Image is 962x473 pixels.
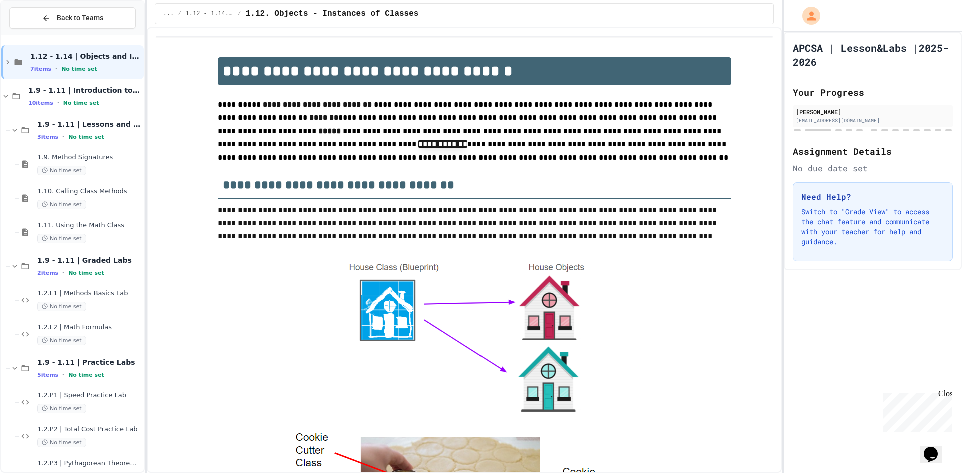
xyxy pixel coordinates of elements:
[28,100,53,106] span: 10 items
[920,433,952,463] iframe: chat widget
[57,99,59,107] span: •
[63,100,99,106] span: No time set
[37,438,86,447] span: No time set
[163,10,174,18] span: ...
[793,162,953,174] div: No due date set
[30,66,51,72] span: 7 items
[37,120,142,129] span: 1.9 - 1.11 | Lessons and Notes
[62,269,64,277] span: •
[37,372,58,378] span: 5 items
[37,256,142,265] span: 1.9 - 1.11 | Graded Labs
[37,221,142,230] span: 1.11. Using the Math Class
[37,166,86,175] span: No time set
[30,52,142,61] span: 1.12 - 1.14 | Objects and Instances of Classes
[55,65,57,73] span: •
[37,358,142,367] span: 1.9 - 1.11 | Practice Labs
[37,134,58,140] span: 3 items
[801,207,944,247] p: Switch to "Grade View" to access the chat feature and communicate with your teacher for help and ...
[793,41,953,69] h1: APCSA | Lesson&Labs |2025-2026
[68,134,104,140] span: No time set
[57,13,103,23] span: Back to Teams
[796,117,950,124] div: [EMAIL_ADDRESS][DOMAIN_NAME]
[792,4,823,27] div: My Account
[37,391,142,400] span: 1.2.P1 | Speed Practice Lab
[37,289,142,298] span: 1.2.L1 | Methods Basics Lab
[37,425,142,434] span: 1.2.P2 | Total Cost Practice Lab
[37,270,58,276] span: 2 items
[178,10,181,18] span: /
[246,8,419,20] span: 1.12. Objects - Instances of Classes
[793,144,953,158] h2: Assignment Details
[37,302,86,311] span: No time set
[793,85,953,99] h2: Your Progress
[37,153,142,162] span: 1.9. Method Signatures
[801,191,944,203] h3: Need Help?
[186,10,234,18] span: 1.12 - 1.14. | Lessons and Notes
[37,200,86,209] span: No time set
[37,336,86,345] span: No time set
[61,66,97,72] span: No time set
[68,270,104,276] span: No time set
[37,404,86,413] span: No time set
[28,86,142,95] span: 1.9 - 1.11 | Introduction to Methods
[37,234,86,243] span: No time set
[9,7,136,29] button: Back to Teams
[62,133,64,141] span: •
[879,389,952,432] iframe: chat widget
[62,371,64,379] span: •
[37,187,142,196] span: 1.10. Calling Class Methods
[796,107,950,116] div: [PERSON_NAME]
[68,372,104,378] span: No time set
[238,10,242,18] span: /
[37,459,142,468] span: 1.2.P3 | Pythagorean Theorem Practice Lab
[37,323,142,332] span: 1.2.L2 | Math Formulas
[4,4,69,64] div: Chat with us now!Close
